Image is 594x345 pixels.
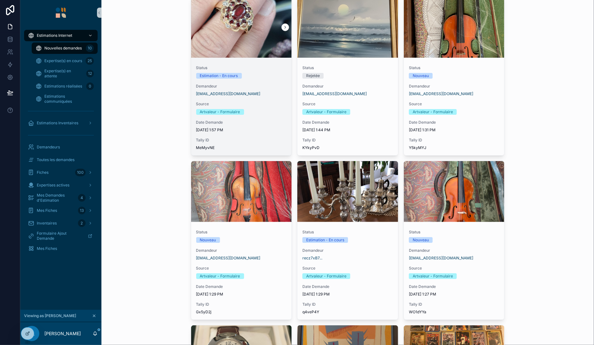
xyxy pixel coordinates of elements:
[196,101,287,107] span: Source
[191,161,292,320] a: StatusNouveauDemandeur[EMAIL_ADDRESS][DOMAIN_NAME]SourceArtvaleur - FormulaireDate Demande[DATE] ...
[32,81,98,92] a: Estimations réalisées0
[413,273,453,279] div: Artvaleur - Formulaire
[37,231,83,241] span: Formulaire Ajout Demande
[24,141,98,153] a: Demandeurs
[24,218,98,229] a: Inventaires2
[196,120,287,125] span: Date Demande
[297,161,398,320] a: StatusEstimation - En coursDemandeurrecz7xB7...SourceArtvaleur - FormulaireDate Demande[DATE] 1:2...
[302,256,322,261] a: recz7xB7...
[32,55,98,67] a: Expertise(s) en cours25
[37,120,78,126] span: Estimations Inventaires
[44,84,82,89] span: Estimations réalisées
[409,248,500,253] span: Demandeur
[409,230,500,235] span: Status
[409,266,500,271] span: Source
[37,33,72,38] span: Estimations Internet
[196,284,287,289] span: Date Demande
[20,25,101,263] div: scrollable content
[409,256,473,261] a: [EMAIL_ADDRESS][DOMAIN_NAME]
[306,237,344,243] div: Estimation - En cours
[196,309,287,315] span: Gx5yD2j
[78,207,86,214] div: 13
[37,183,69,188] span: Expertises actives
[24,313,76,318] span: Viewing as [PERSON_NAME]
[302,84,393,89] span: Demandeur
[409,120,500,125] span: Date Demande
[196,266,287,271] span: Source
[302,292,393,297] span: [DATE] 1:29 PM
[75,169,86,176] div: 100
[409,302,500,307] span: Tally ID
[37,157,74,162] span: Toutes les demandes
[24,243,98,254] a: Mes Fiches
[302,91,367,96] a: [EMAIL_ADDRESS][DOMAIN_NAME]
[196,127,287,133] span: [DATE] 1:57 PM
[86,57,94,65] div: 25
[32,42,98,54] a: Nouvelles demandes10
[200,273,240,279] div: Artvaleur - Formulaire
[200,73,238,79] div: Estimation - En cours
[37,246,57,251] span: Mes Fiches
[24,167,98,178] a: Fiches100
[24,30,98,41] a: Estimations Internet
[196,65,287,70] span: Status
[196,84,287,89] span: Demandeur
[44,68,84,79] span: Expertise(s) en attente
[24,192,98,204] a: Mes Demandes d'Estimation4
[302,127,393,133] span: [DATE] 1:44 PM
[302,309,393,315] span: q4veP4Y
[302,120,393,125] span: Date Demande
[200,237,216,243] div: Nouveau
[302,284,393,289] span: Date Demande
[24,154,98,166] a: Toutes les demandes
[302,302,393,307] span: Tally ID
[196,256,261,261] a: [EMAIL_ADDRESS][DOMAIN_NAME]
[409,101,500,107] span: Source
[37,221,57,226] span: Inventaires
[196,292,287,297] span: [DATE] 1:29 PM
[24,117,98,129] a: Estimations Inventaires
[409,309,500,315] span: WO1dYYa
[44,58,82,63] span: Expertise(s) en cours
[404,161,505,320] a: StatusNouveauDemandeur[EMAIL_ADDRESS][DOMAIN_NAME]SourceArtvaleur - FormulaireDate Demande[DATE] ...
[37,145,60,150] span: Demandeurs
[306,109,346,115] div: Artvaleur - Formulaire
[302,266,393,271] span: Source
[409,65,500,70] span: Status
[56,8,66,18] img: App logo
[44,330,81,337] p: [PERSON_NAME]
[78,194,86,202] div: 4
[86,44,94,52] div: 10
[409,84,500,89] span: Demandeur
[409,292,500,297] span: [DATE] 1:27 PM
[44,46,82,51] span: Nouvelles demandes
[196,248,287,253] span: Demandeur
[409,138,500,143] span: Tally ID
[409,145,500,150] span: Y5kyMYJ
[302,145,393,150] span: KYkyPvD
[196,145,287,150] span: MeMyvNE
[37,193,75,203] span: Mes Demandes d'Estimation
[302,230,393,235] span: Status
[24,230,98,242] a: Formulaire Ajout Demande
[413,237,429,243] div: Nouveau
[86,82,94,90] div: 0
[297,161,398,222] div: IMG_0381.jpg
[86,70,94,77] div: 12
[24,179,98,191] a: Expertises actives
[409,284,500,289] span: Date Demande
[409,91,473,96] span: [EMAIL_ADDRESS][DOMAIN_NAME]
[196,138,287,143] span: Tally ID
[196,230,287,235] span: Status
[302,65,393,70] span: Status
[306,73,320,79] div: Rejetée
[196,302,287,307] span: Tally ID
[196,91,261,96] a: [EMAIL_ADDRESS][DOMAIN_NAME]
[302,101,393,107] span: Source
[44,94,91,104] span: Estimations communiquées
[24,205,98,216] a: Mes Fiches13
[302,138,393,143] span: Tally ID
